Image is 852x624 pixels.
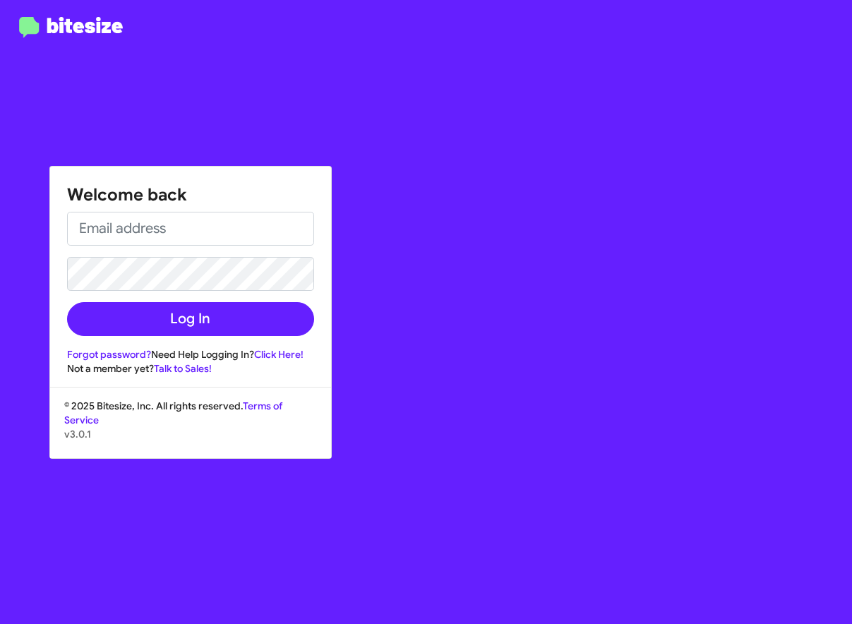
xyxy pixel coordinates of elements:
a: Terms of Service [64,400,282,426]
div: Not a member yet? [67,361,314,376]
div: © 2025 Bitesize, Inc. All rights reserved. [50,399,331,458]
p: v3.0.1 [64,427,317,441]
a: Click Here! [254,348,304,361]
a: Talk to Sales! [154,362,212,375]
div: Need Help Logging In? [67,347,314,361]
h1: Welcome back [67,184,314,206]
a: Forgot password? [67,348,151,361]
button: Log In [67,302,314,336]
input: Email address [67,212,314,246]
